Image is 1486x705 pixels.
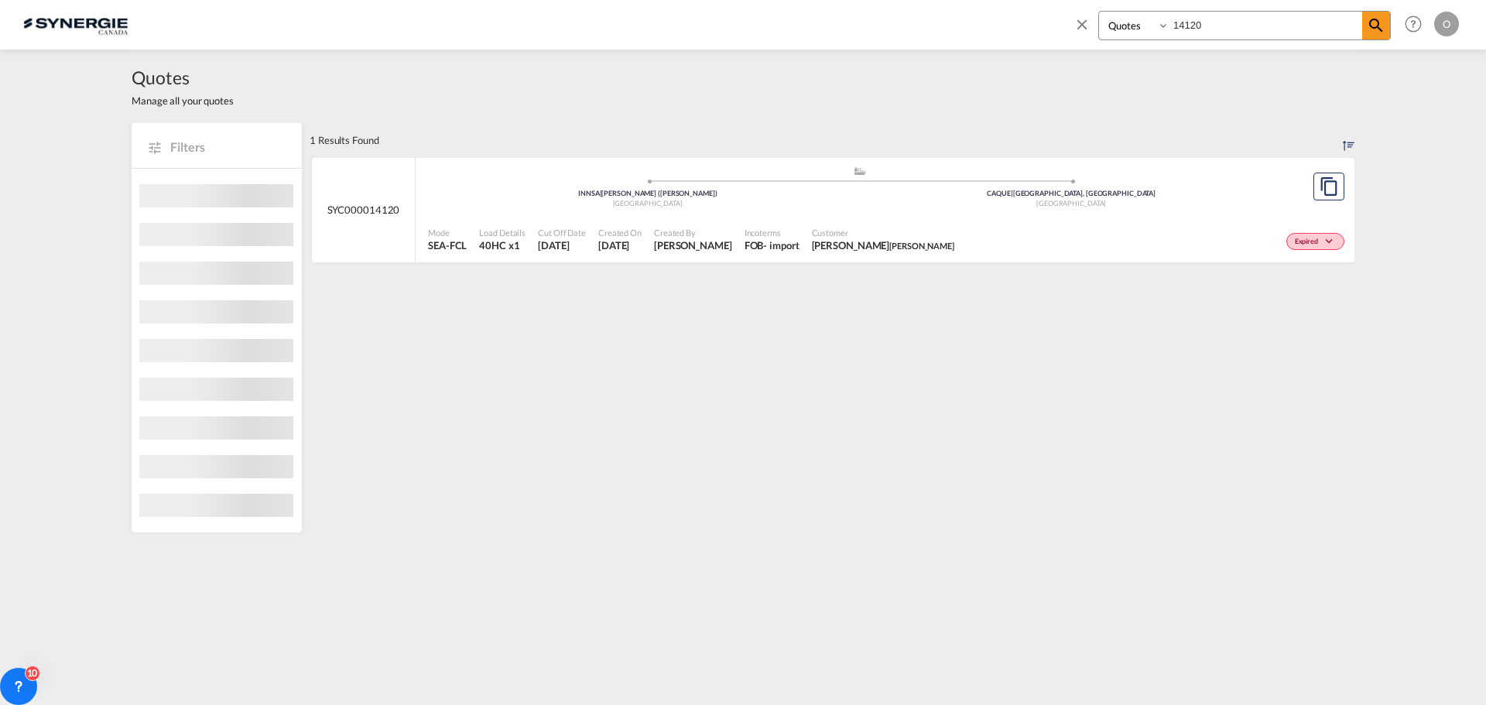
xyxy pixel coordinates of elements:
span: [GEOGRAPHIC_DATA] [613,199,683,207]
span: Expired [1295,237,1322,248]
span: CAQUE [GEOGRAPHIC_DATA], [GEOGRAPHIC_DATA] [987,189,1156,197]
div: Help [1400,11,1434,39]
md-icon: assets/icons/custom/copyQuote.svg [1320,177,1338,196]
span: Mode [428,227,467,238]
span: icon-magnify [1362,12,1390,39]
div: - import [763,238,799,252]
span: SYC000014120 [327,203,400,217]
span: [PERSON_NAME] [889,241,954,251]
md-icon: icon-close [1073,15,1091,33]
div: FOB [745,238,764,252]
span: Quotes [132,65,234,90]
span: Karen Mercier [654,238,732,252]
span: 18 Aug 2025 [598,238,642,252]
span: Incoterms [745,227,799,238]
button: Copy Quote [1313,173,1344,200]
input: Enter Quotation Number [1169,12,1362,39]
span: [GEOGRAPHIC_DATA] [1036,199,1106,207]
div: Change Status Here [1286,233,1344,250]
span: Created On [598,227,642,238]
span: Help [1400,11,1426,37]
span: 40HC x 1 [479,238,526,252]
div: SYC000014120 assets/icons/custom/ship-fill.svgassets/icons/custom/roll-o-plane.svgOriginJawaharla... [312,158,1354,263]
md-icon: icon-magnify [1367,16,1385,35]
div: FOB import [745,238,799,252]
md-icon: assets/icons/custom/ship-fill.svg [851,167,869,175]
span: David Paquet tilton [812,238,954,252]
span: icon-close [1073,11,1098,48]
span: Load Details [479,227,526,238]
span: Filters [170,139,286,156]
md-icon: icon-chevron-down [1322,238,1340,246]
img: 1f56c880d42311ef80fc7dca854c8e59.png [23,7,128,42]
span: INNSA [PERSON_NAME] ([PERSON_NAME]) [578,189,717,197]
span: | [1011,189,1013,197]
div: O [1434,12,1459,36]
div: 1 Results Found [310,123,379,157]
span: Cut Off Date [538,227,586,238]
span: 18 Aug 2025 [538,238,586,252]
span: SEA-FCL [428,238,467,252]
span: Manage all your quotes [132,94,234,108]
div: Sort by: Created On [1343,123,1354,157]
span: Created By [654,227,732,238]
span: Customer [812,227,954,238]
span: | [600,189,602,197]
